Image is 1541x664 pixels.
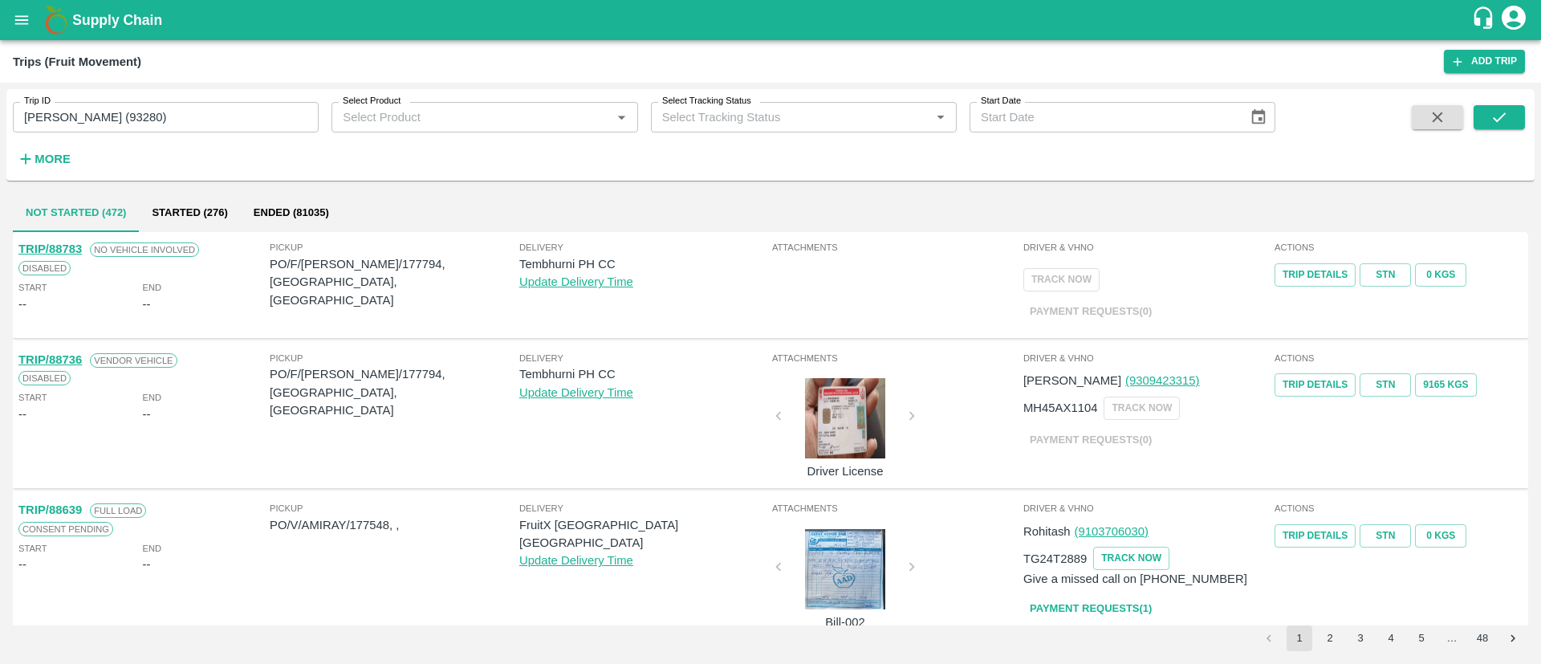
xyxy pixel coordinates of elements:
[1023,399,1097,417] p: MH45AX1104
[143,390,162,405] span: End
[1023,550,1087,568] p: TG24T2889
[18,541,47,556] span: Start
[1415,373,1476,397] button: 9165 Kgs
[24,95,51,108] label: Trip ID
[662,95,751,108] label: Select Tracking Status
[18,556,26,573] div: --
[1023,501,1271,515] span: Driver & VHNo
[611,107,632,128] button: Open
[1415,524,1466,548] button: 0 Kgs
[1023,240,1271,255] span: Driver & VHNo
[270,516,519,534] p: PO/V/AMIRAY/177548, ,
[270,365,519,419] p: PO/F/[PERSON_NAME]/177794, [GEOGRAPHIC_DATA], [GEOGRAPHIC_DATA]
[1125,374,1199,387] a: (9309423315)
[18,522,113,536] span: Consent Pending
[1275,373,1356,397] a: Trip Details
[270,501,519,515] span: Pickup
[143,405,151,423] div: --
[1023,595,1158,623] a: Payment Requests(1)
[18,371,71,385] span: Disabled
[18,242,82,255] a: TRIP/88783
[1439,631,1465,646] div: …
[1093,547,1169,570] button: TRACK NOW
[1415,263,1466,287] button: 0 Kgs
[143,556,151,573] div: --
[270,255,519,309] p: PO/F/[PERSON_NAME]/177794, [GEOGRAPHIC_DATA], [GEOGRAPHIC_DATA]
[1360,263,1411,287] a: STN
[13,51,141,72] div: Trips (Fruit Movement)
[18,261,71,275] span: Disabled
[72,9,1471,31] a: Supply Chain
[1499,3,1528,37] div: account of current user
[13,145,75,173] button: More
[1023,525,1071,538] span: Rohitash
[90,503,146,518] span: Full Load
[1023,374,1121,387] span: [PERSON_NAME]
[1275,263,1356,287] a: Trip Details
[35,153,71,165] strong: More
[139,193,240,232] button: Started (276)
[1444,50,1525,73] a: Add Trip
[143,295,151,313] div: --
[1471,6,1499,35] div: customer-support
[18,280,47,295] span: Start
[143,541,162,556] span: End
[90,242,199,257] span: No Vehicle Involved
[519,275,633,288] a: Update Delivery Time
[519,516,769,552] p: FruitX [GEOGRAPHIC_DATA] [GEOGRAPHIC_DATA]
[1254,625,1528,651] nav: pagination navigation
[1500,625,1526,651] button: Go to next page
[656,107,905,128] input: Select Tracking Status
[1409,625,1434,651] button: Go to page 5
[772,240,1020,255] span: Attachments
[40,4,72,36] img: logo
[1348,625,1373,651] button: Go to page 3
[270,351,519,365] span: Pickup
[970,102,1237,132] input: Start Date
[18,295,26,313] div: --
[1317,625,1343,651] button: Go to page 2
[336,107,606,128] input: Select Product
[270,240,519,255] span: Pickup
[519,351,769,365] span: Delivery
[519,501,769,515] span: Delivery
[90,353,177,368] span: Vendor Vehicle
[1075,525,1149,538] a: (9103706030)
[18,501,82,519] p: TRIP/88639
[519,554,633,567] a: Update Delivery Time
[1275,351,1523,365] span: Actions
[1275,501,1523,515] span: Actions
[785,613,905,631] p: Bill-002
[72,12,162,28] b: Supply Chain
[1023,570,1247,588] p: Give a missed call on [PHONE_NUMBER]
[930,107,951,128] button: Open
[519,255,769,273] p: Tembhurni PH CC
[18,405,26,423] div: --
[519,240,769,255] span: Delivery
[1275,240,1523,255] span: Actions
[18,353,82,366] a: TRIP/88736
[1023,351,1271,365] span: Driver & VHNo
[13,102,319,132] input: Enter Trip ID
[241,193,342,232] button: Ended (81035)
[1378,625,1404,651] button: Go to page 4
[3,2,40,39] button: open drawer
[143,280,162,295] span: End
[772,351,1020,365] span: Attachments
[785,462,905,480] p: Driver License
[519,365,769,383] p: Tembhurni PH CC
[1470,625,1495,651] button: Go to page 48
[519,386,633,399] a: Update Delivery Time
[1360,373,1411,397] a: STN
[1287,625,1312,651] button: page 1
[343,95,400,108] label: Select Product
[981,95,1021,108] label: Start Date
[18,390,47,405] span: Start
[1360,524,1411,548] a: STN
[1275,524,1356,548] a: Trip Details
[772,501,1020,515] span: Attachments
[1243,102,1274,132] button: Choose date
[13,193,139,232] button: Not Started (472)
